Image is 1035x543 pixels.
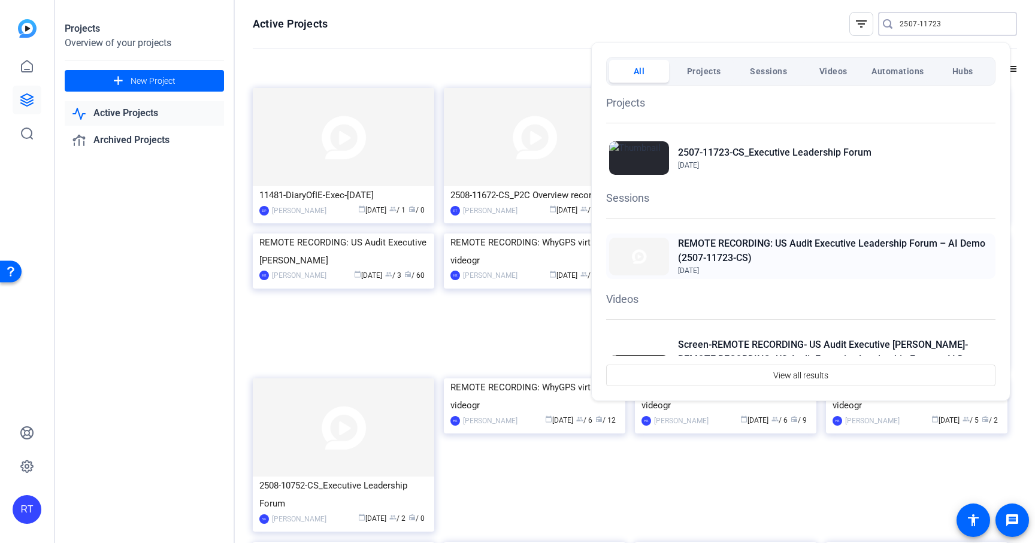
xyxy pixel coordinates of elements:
span: Hubs [952,60,973,82]
span: All [634,60,645,82]
h1: Projects [606,95,995,111]
h2: Screen-REMOTE RECORDING- US Audit Executive [PERSON_NAME]-REMOTE RECORDING- US Audit Executive Le... [678,338,992,395]
span: Projects [687,60,721,82]
img: Thumbnail [609,355,669,389]
h2: 2507-11723-CS_Executive Leadership Forum [678,145,871,160]
img: Thumbnail [609,141,669,175]
span: Videos [819,60,848,82]
span: Automations [871,60,924,82]
span: [DATE] [678,161,699,169]
span: [DATE] [678,266,699,275]
h2: REMOTE RECORDING: US Audit Executive Leadership Forum – AI Demo (2507-11723-CS) [678,236,992,265]
img: Thumbnail [609,238,669,275]
h1: Videos [606,291,995,307]
span: View all results [773,364,828,387]
button: View all results [606,365,995,386]
h1: Sessions [606,190,995,206]
span: Sessions [750,60,787,82]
